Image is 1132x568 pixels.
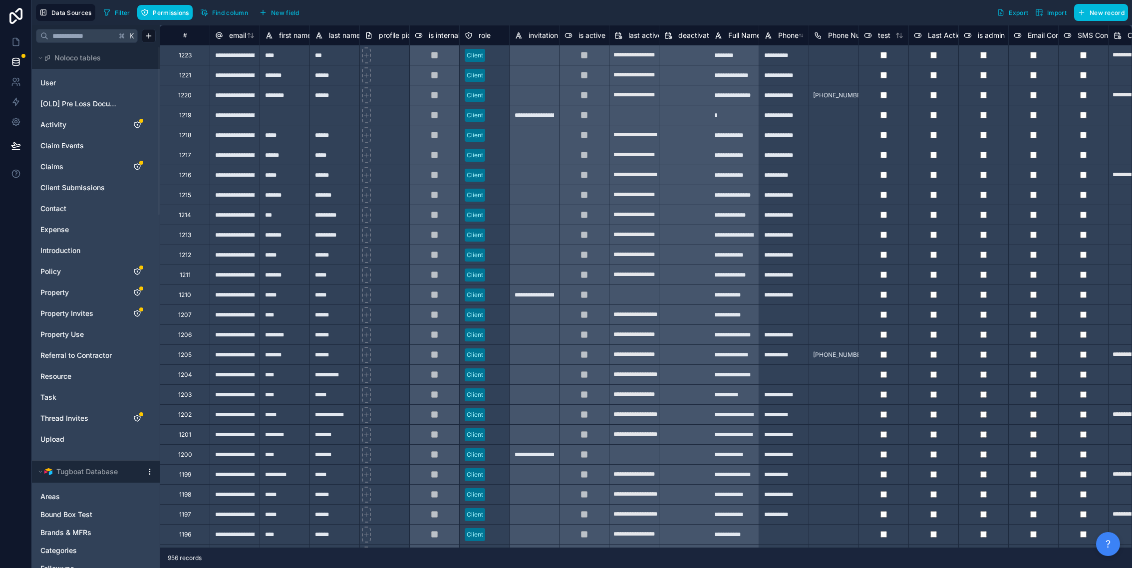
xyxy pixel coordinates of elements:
[1090,9,1125,16] span: New record
[40,267,121,277] a: Policy
[978,30,1005,40] span: is admin
[1078,30,1122,40] span: SMS Consent
[40,141,121,151] a: Claim Events
[40,492,131,502] a: Areas
[813,91,866,99] span: [PHONE_NUMBER]
[36,243,156,259] div: Introduction
[467,91,483,100] div: Client
[1070,4,1128,21] a: New record
[179,71,191,79] div: 1221
[828,30,894,40] span: Phone Number (old)
[40,413,88,423] span: Thread Invites
[467,131,483,140] div: Client
[36,525,156,541] div: Brands & MFRs
[467,71,483,80] div: Client
[178,331,192,339] div: 1206
[36,305,156,321] div: Property Invites
[467,470,483,479] div: Client
[36,96,156,112] div: [OLD] Pre Loss Documentation
[40,204,121,214] a: Contact
[467,390,483,399] div: Client
[36,159,156,175] div: Claims
[40,78,121,88] a: User
[229,30,246,40] span: email
[40,350,112,360] span: Referral to Contractor
[813,351,866,359] span: [PHONE_NUMBER]
[36,284,156,300] div: Property
[40,267,61,277] span: Policy
[40,183,121,193] a: Client Submissions
[180,271,191,279] div: 1211
[36,489,156,505] div: Areas
[1096,532,1120,556] button: ?
[467,111,483,120] div: Client
[99,5,134,20] button: Filter
[36,543,156,559] div: Categories
[36,431,156,447] div: Upload
[467,211,483,220] div: Client
[36,465,142,479] button: Airtable LogoTugboat Database
[40,225,121,235] a: Expense
[178,371,192,379] div: 1204
[36,117,156,133] div: Activity
[429,30,460,40] span: is internal
[1074,4,1128,21] button: New record
[279,30,311,40] span: first name
[168,554,202,562] span: 956 records
[40,183,105,193] span: Client Submissions
[40,329,84,339] span: Property Use
[40,528,91,538] span: Brands & MFRs
[115,9,130,16] span: Filter
[179,231,191,239] div: 1213
[178,351,192,359] div: 1205
[40,329,121,339] a: Property Use
[178,391,192,399] div: 1203
[40,141,84,151] span: Claim Events
[44,468,52,476] img: Airtable Logo
[379,30,424,40] span: profile picture
[40,162,63,172] span: Claims
[529,30,578,40] span: invitation token
[153,9,189,16] span: Permissions
[40,413,121,423] a: Thread Invites
[467,290,483,299] div: Client
[40,78,56,88] span: User
[467,450,483,459] div: Client
[329,30,360,40] span: last name
[40,510,131,520] a: Bound Box Test
[36,326,156,342] div: Property Use
[467,271,483,280] div: Client
[467,350,483,359] div: Client
[1009,9,1028,16] span: Export
[467,430,483,439] div: Client
[40,546,77,556] span: Categories
[467,51,483,60] div: Client
[36,264,156,280] div: Policy
[40,287,69,297] span: Property
[467,251,483,260] div: Client
[467,370,483,379] div: Client
[137,5,196,20] a: Permissions
[36,180,156,196] div: Client Submissions
[179,151,191,159] div: 1217
[179,131,191,139] div: 1218
[778,30,799,40] span: Phone
[40,434,64,444] span: Upload
[40,225,69,235] span: Expense
[40,246,80,256] span: Introduction
[40,510,92,520] span: Bound Box Test
[179,191,191,199] div: 1215
[212,9,248,16] span: Find column
[179,531,191,539] div: 1196
[40,99,121,109] span: [OLD] Pre Loss Documentation
[128,32,135,39] span: K
[467,171,483,180] div: Client
[36,347,156,363] div: Referral to Contractor
[40,120,66,130] span: Activity
[36,138,156,154] div: Claim Events
[467,490,483,499] div: Client
[40,371,71,381] span: Resource
[179,291,191,299] div: 1210
[36,222,156,238] div: Expense
[1028,30,1074,40] span: Email Consent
